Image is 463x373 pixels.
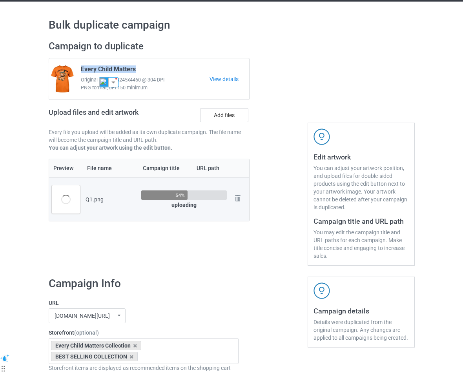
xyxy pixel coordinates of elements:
th: URL path [192,159,230,177]
h3: Campaign details [314,306,408,315]
h2: Campaign to duplicate [49,40,250,53]
h3: Campaign title and URL path [314,217,408,226]
th: File name [83,159,139,177]
span: (optional) [74,330,99,336]
b: You can adjust your artwork using the edit button. [49,145,172,151]
div: You may edit the campaign title and URL paths for each campaign. Make title concise and engaging ... [314,228,408,260]
div: Details were duplicated from the original campaign. Any changes are applied to all campaigns bein... [314,318,408,342]
span: PNG format, DPI 150 minimum [81,84,210,92]
img: svg+xml;base64,PD94bWwgdmVyc2lvbj0iMS4wIiBlbmNvZGluZz0iVVRGLTgiPz4KPHN2ZyB3aWR0aD0iNDJweCIgaGVpZ2... [314,129,330,145]
th: Preview [49,159,83,177]
h1: Bulk duplicate campaign [49,18,415,32]
div: You can adjust your artwork position, and upload files for double-sided products using the edit b... [314,164,408,211]
a: View details [210,75,249,83]
p: Every file you upload will be added as its own duplicate campaign. The file name will become the ... [49,128,250,144]
div: [DOMAIN_NAME][URL] [55,313,110,319]
div: Q1.png [86,196,136,203]
h3: Edit artwork [314,152,408,161]
label: Add files [200,108,248,122]
label: URL [49,299,239,307]
span: Original Artwork 4245x4460 @ 304 DPI [81,76,210,84]
img: svg+xml;base64,PD94bWwgdmVyc2lvbj0iMS4wIiBlbmNvZGluZz0iVVRGLTgiPz4KPHN2ZyB3aWR0aD0iMjhweCIgaGVpZ2... [232,193,243,204]
label: Storefront [49,329,239,337]
span: Every Child Matters [81,65,136,76]
h2: Upload files and edit artwork [49,108,170,123]
div: Every Child Matters Collection [51,341,142,350]
div: 54% [175,193,185,198]
div: uploading [141,201,227,209]
h1: Campaign Info [49,277,239,291]
img: svg+xml;base64,PD94bWwgdmVyc2lvbj0iMS4wIiBlbmNvZGluZz0iVVRGLTgiPz4KPHN2ZyB3aWR0aD0iNDJweCIgaGVpZ2... [314,282,330,299]
div: BEST SELLING COLLECTION [51,352,138,361]
th: Campaign title [139,159,193,177]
